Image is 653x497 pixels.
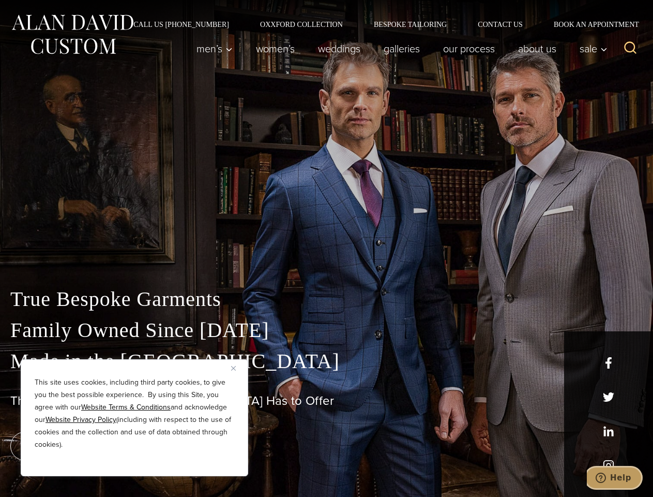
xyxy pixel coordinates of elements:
[81,402,171,413] a: Website Terms & Conditions
[35,376,234,451] p: This site uses cookies, including third party cookies, to give you the best possible experience. ...
[618,36,643,61] button: View Search Form
[10,284,643,377] p: True Bespoke Garments Family Owned Since [DATE] Made in the [GEOGRAPHIC_DATA]
[10,432,155,461] a: book an appointment
[538,21,643,28] a: Book an Appointment
[185,38,245,59] button: Men’s sub menu toggle
[307,38,372,59] a: weddings
[358,21,462,28] a: Bespoke Tailoring
[245,21,358,28] a: Oxxford Collection
[118,21,643,28] nav: Secondary Navigation
[372,38,432,59] a: Galleries
[432,38,507,59] a: Our Process
[118,21,245,28] a: Call Us [PHONE_NUMBER]
[231,366,236,371] img: Close
[568,38,613,59] button: Sale sub menu toggle
[587,466,643,492] iframe: Opens a widget where you can chat to one of our agents
[245,38,307,59] a: Women’s
[10,11,134,57] img: Alan David Custom
[10,393,643,408] h1: The Best Custom Suits [GEOGRAPHIC_DATA] Has to Offer
[462,21,538,28] a: Contact Us
[185,38,613,59] nav: Primary Navigation
[45,414,116,425] a: Website Privacy Policy
[231,362,244,374] button: Close
[507,38,568,59] a: About Us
